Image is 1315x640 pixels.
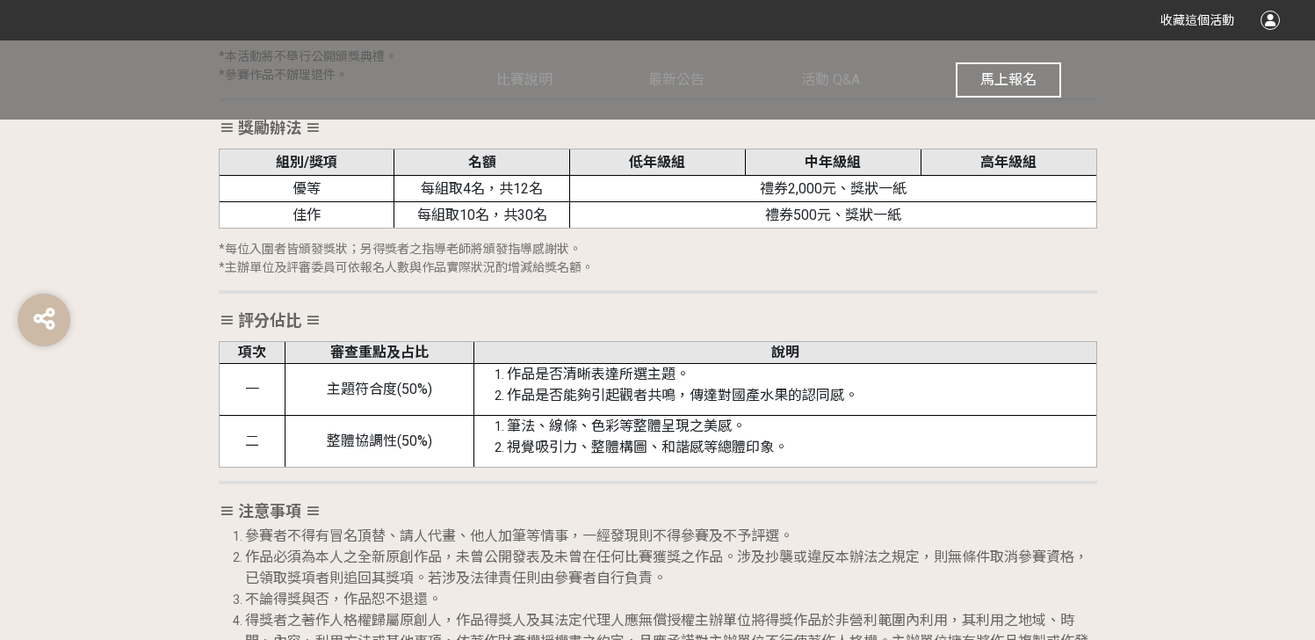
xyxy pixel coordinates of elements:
span: 佳作 [293,207,321,223]
span: 每組取4名，共12名 [421,180,543,197]
span: *每位入圍者皆頒發獎狀；另得獎者之指導老師將頒發指導感謝狀。 [219,242,582,256]
span: 收藏這個活動 [1160,13,1234,27]
span: *主辦單位及評審委員可依報名人數與作品實際狀況酌增減給獎名額。 [219,260,594,274]
a: 最新公告 [648,40,704,120]
span: 優等 [293,180,321,197]
span: 比賽說明 [496,71,553,88]
strong: 項次 [238,344,266,360]
span: 參賽者不得有冒名頂替、請人代畫、他人加筆等情事，一經發現則不得參賽及不予評選。 [245,527,793,544]
span: 主題符合度(50%) [327,381,432,397]
span: 最新公告 [648,71,704,88]
span: 作品是否清晰表達所選主題。 [507,366,690,382]
strong: 高年級組 [980,154,1037,171]
strong: 審查重點及占比 [330,344,429,360]
span: 作品必須為本人之全新原創作品，未曾公開發表及未曾在任何比賽獲獎之作品。涉及抄襲或違反本辦法之規定，則無條件取消參賽資格，已領取獎項者則追回其獎項。若涉及法律責任則由參賽者自行負責。 [245,549,1088,586]
a: 活動 Q&A [801,40,860,120]
span: 禮券2,000元、獎狀一紙 [760,180,907,197]
strong: 組別/獎項 [276,154,337,171]
strong: ≡ 評分佔比 ≡ [219,311,321,330]
strong: ≡ 獎勵辦法 ≡ [219,119,321,137]
strong: 低年級組 [629,154,685,171]
span: 作品是否能夠引起觀者共鳴，傳達對國產水果的認同感。 [507,387,858,404]
strong: 中年級組 [805,154,861,171]
span: 不論得獎與否，作品恕不退還。 [245,591,442,607]
strong: 說明 [771,344,799,360]
span: 視覺吸引力、整體構圖、和諧感等總體印象。 [507,439,788,455]
span: 活動 Q&A [801,71,860,88]
span: 一 [245,381,259,397]
strong: 名額 [468,154,496,171]
span: 二 [245,433,259,449]
button: 馬上報名 [956,62,1061,98]
span: 筆法、線條、色彩等整體呈現之美感。 [507,418,746,434]
strong: ≡ 注意事項 ≡ [219,502,321,520]
span: 禮券500元、獎狀一紙 [765,207,901,223]
span: 馬上報名 [980,71,1037,88]
a: 比賽說明 [496,40,553,120]
span: 整體協調性(50%) [327,433,432,449]
span: 每組取10名，共30名 [417,207,547,223]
